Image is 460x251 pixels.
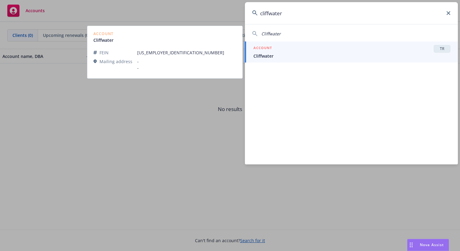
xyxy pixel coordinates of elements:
[407,239,449,251] button: Nova Assist
[253,45,272,52] h5: ACCOUNT
[245,41,458,63] a: ACCOUNTTRCliffwater
[253,53,451,59] span: Cliffwater
[407,239,415,251] div: Drag to move
[261,31,281,37] span: Cliffwater
[245,2,458,24] input: Search...
[420,242,444,247] span: Nova Assist
[436,46,448,52] span: TR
